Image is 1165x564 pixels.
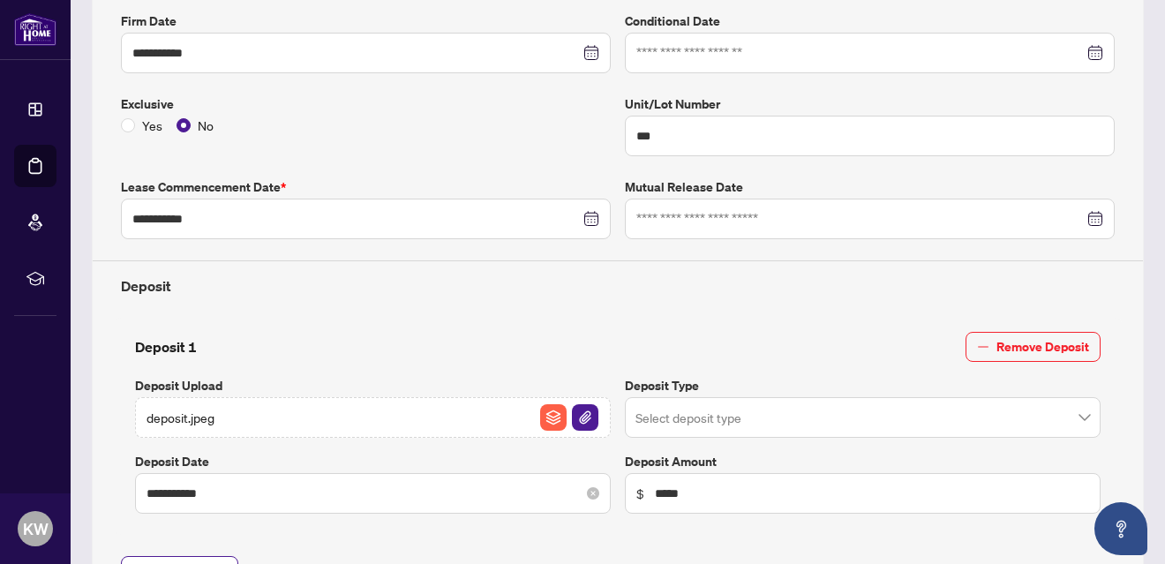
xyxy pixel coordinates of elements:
span: Yes [135,116,169,135]
label: Conditional Date [625,11,1115,31]
span: deposit.jpeg [147,408,214,427]
span: KW [23,516,49,541]
button: Remove Deposit [966,332,1101,362]
button: File Archive [539,403,567,432]
img: File Archive [540,404,567,431]
img: logo [14,13,56,46]
button: File Attachement [571,403,599,432]
span: close-circle [587,487,599,500]
img: File Attachement [572,404,598,431]
label: Deposit Upload [135,376,611,395]
button: Open asap [1094,502,1147,555]
label: Firm Date [121,11,611,31]
h4: Deposit [121,275,1115,297]
label: Deposit Amount [625,452,1101,471]
span: Remove Deposit [996,333,1089,361]
label: Mutual Release Date [625,177,1115,197]
label: Lease Commencement Date [121,177,611,197]
span: minus [977,341,989,353]
label: Deposit Type [625,376,1101,395]
label: Unit/Lot Number [625,94,1115,114]
h4: Deposit 1 [135,336,197,357]
span: deposit.jpegFile ArchiveFile Attachement [135,397,611,438]
label: Deposit Date [135,452,611,471]
span: $ [636,484,644,503]
span: No [191,116,221,135]
label: Exclusive [121,94,611,114]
